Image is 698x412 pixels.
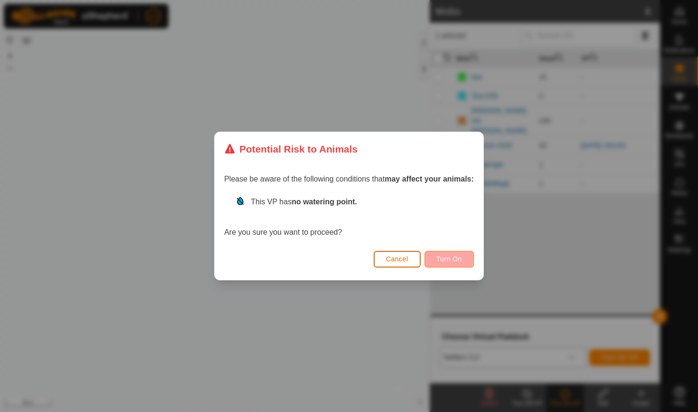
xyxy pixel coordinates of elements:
span: Please be aware of the following conditions that [224,175,474,183]
div: Potential Risk to Animals [224,142,358,156]
span: Cancel [386,255,408,263]
button: Cancel [374,251,421,268]
div: Are you sure you want to proceed? [224,196,474,238]
strong: may affect your animals: [385,175,474,183]
strong: no watering point. [292,198,357,206]
span: This VP has [251,198,357,206]
span: Turn On [436,255,462,263]
button: Turn On [424,251,474,268]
